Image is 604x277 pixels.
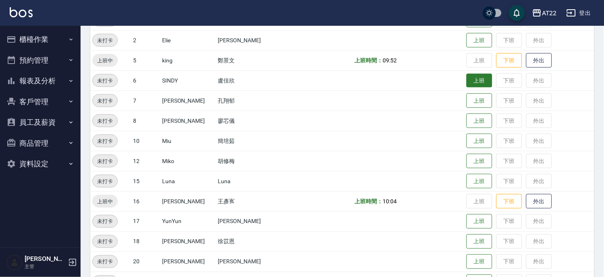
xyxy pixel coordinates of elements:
[216,151,297,171] td: 胡修梅
[216,111,297,131] td: 廖芯儀
[563,6,594,21] button: 登出
[526,53,552,68] button: 外出
[93,117,117,125] span: 未打卡
[131,91,160,111] td: 7
[3,91,77,112] button: 客戶管理
[467,174,492,189] button: 上班
[131,191,160,211] td: 16
[131,30,160,50] td: 2
[467,134,492,149] button: 上班
[93,217,117,226] span: 未打卡
[216,232,297,252] td: 徐苡恩
[93,157,117,165] span: 未打卡
[467,93,492,108] button: 上班
[93,76,117,85] span: 未打卡
[10,7,33,17] img: Logo
[496,194,522,209] button: 下班
[160,91,216,111] td: [PERSON_NAME]
[131,232,160,252] td: 18
[93,97,117,105] span: 未打卡
[467,254,492,269] button: 上班
[3,29,77,50] button: 櫃檯作業
[131,252,160,272] td: 20
[160,191,216,211] td: [PERSON_NAME]
[93,36,117,45] span: 未打卡
[93,258,117,266] span: 未打卡
[131,131,160,151] td: 10
[467,74,492,88] button: 上班
[160,252,216,272] td: [PERSON_NAME]
[160,171,216,191] td: Luna
[160,70,216,91] td: SINDY
[216,131,297,151] td: 簡培茹
[93,177,117,186] span: 未打卡
[355,198,383,205] b: 上班時間：
[160,30,216,50] td: Elie
[467,154,492,169] button: 上班
[3,50,77,71] button: 預約管理
[542,8,557,18] div: AT22
[160,111,216,131] td: [PERSON_NAME]
[216,171,297,191] td: Luna
[496,53,522,68] button: 下班
[160,131,216,151] td: Miu
[131,171,160,191] td: 15
[92,197,118,206] span: 上班中
[216,252,297,272] td: [PERSON_NAME]
[467,214,492,229] button: 上班
[93,137,117,145] span: 未打卡
[467,114,492,128] button: 上班
[3,70,77,91] button: 報表及分析
[160,211,216,232] td: YunYun
[131,50,160,70] td: 5
[216,50,297,70] td: 鄭景文
[529,5,560,21] button: AT22
[3,133,77,154] button: 商品管理
[509,5,525,21] button: save
[383,198,397,205] span: 10:04
[526,194,552,209] button: 外出
[3,153,77,174] button: 資料設定
[25,263,66,270] p: 主管
[216,211,297,232] td: [PERSON_NAME]
[25,255,66,263] h5: [PERSON_NAME]
[131,211,160,232] td: 17
[383,57,397,64] span: 09:52
[131,70,160,91] td: 6
[467,33,492,48] button: 上班
[131,151,160,171] td: 12
[216,191,297,211] td: 王彥寯
[216,70,297,91] td: 盧佳欣
[216,91,297,111] td: 孔翔郁
[131,111,160,131] td: 8
[3,112,77,133] button: 員工及薪資
[93,238,117,246] span: 未打卡
[160,151,216,171] td: Miko
[6,254,23,271] img: Person
[92,56,118,65] span: 上班中
[355,57,383,64] b: 上班時間：
[160,50,216,70] td: king
[160,232,216,252] td: [PERSON_NAME]
[216,30,297,50] td: [PERSON_NAME]
[467,234,492,249] button: 上班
